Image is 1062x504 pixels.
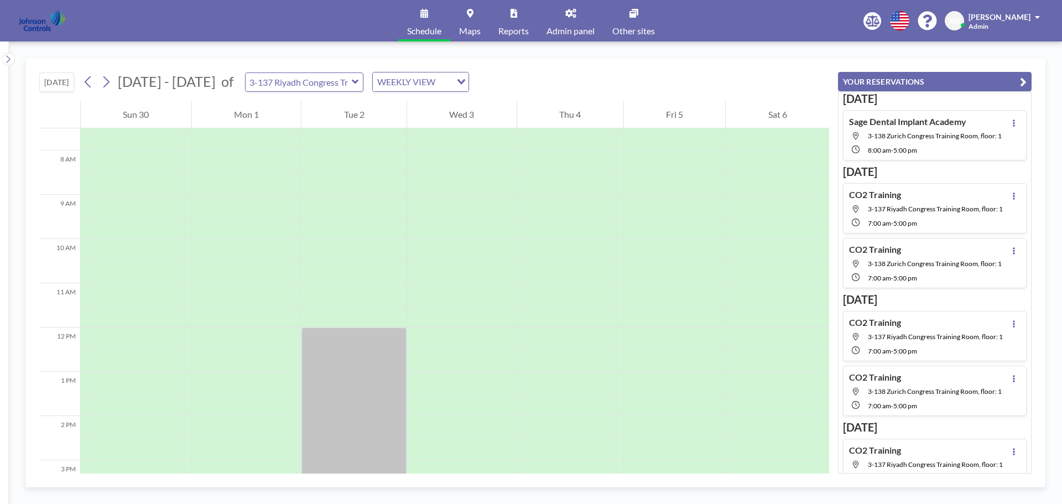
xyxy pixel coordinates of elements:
h3: [DATE] [843,165,1027,179]
button: YOUR RESERVATIONS [838,72,1032,91]
div: Thu 4 [517,101,623,128]
h4: CO2 Training [849,317,901,328]
span: Schedule [407,27,441,35]
span: XH [949,16,960,26]
span: 5:00 PM [893,146,917,154]
div: 7 AM [39,106,80,150]
h4: CO2 Training [849,372,901,383]
span: Maps [459,27,481,35]
h3: [DATE] [843,293,1027,306]
span: Admin [969,22,988,30]
div: Fri 5 [624,101,726,128]
div: Sun 30 [81,101,191,128]
div: Search for option [373,72,468,91]
img: organization-logo [18,10,66,32]
span: 7:00 AM [868,402,891,410]
span: 3-138 Zurich Congress Training Room, floor: 1 [868,387,1002,396]
div: 2 PM [39,416,80,460]
div: Wed 3 [407,101,517,128]
div: Sat 6 [726,101,829,128]
span: of [221,73,233,90]
span: Admin panel [546,27,595,35]
span: 3-137 Riyadh Congress Training Room, floor: 1 [868,205,1003,213]
span: [DATE] - [DATE] [118,73,216,90]
span: - [891,219,893,227]
div: 10 AM [39,239,80,283]
span: [PERSON_NAME] [969,12,1030,22]
span: - [891,274,893,282]
span: 5:00 PM [893,274,917,282]
h4: CO2 Training [849,189,901,200]
div: 11 AM [39,283,80,328]
span: 3-137 Riyadh Congress Training Room, floor: 1 [868,332,1003,341]
span: 7:00 AM [868,274,891,282]
input: 3-137 Riyadh Congress Training Room [246,73,352,91]
div: 12 PM [39,328,80,372]
button: [DATE] [39,72,74,92]
span: 7:00 AM [868,219,891,227]
span: 3-138 Zurich Congress Training Room, floor: 1 [868,132,1002,140]
h3: [DATE] [843,92,1027,106]
h4: Sage Dental Implant Academy [849,116,966,127]
span: 7:00 AM [868,347,891,355]
span: Other sites [612,27,655,35]
input: Search for option [439,75,450,89]
span: 5:00 PM [893,219,917,227]
h3: [DATE] [843,420,1027,434]
div: 9 AM [39,195,80,239]
h4: CO2 Training [849,244,901,255]
span: - [891,146,893,154]
div: 1 PM [39,372,80,416]
div: Tue 2 [301,101,407,128]
span: 5:00 PM [893,402,917,410]
span: WEEKLY VIEW [375,75,438,89]
span: Reports [498,27,529,35]
h4: CO2 Training [849,445,901,456]
span: - [891,402,893,410]
span: 3-137 Riyadh Congress Training Room, floor: 1 [868,460,1003,469]
div: Mon 1 [192,101,301,128]
span: 3-138 Zurich Congress Training Room, floor: 1 [868,259,1002,268]
span: - [891,347,893,355]
span: 8:00 AM [868,146,891,154]
div: 8 AM [39,150,80,195]
span: 5:00 PM [893,347,917,355]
